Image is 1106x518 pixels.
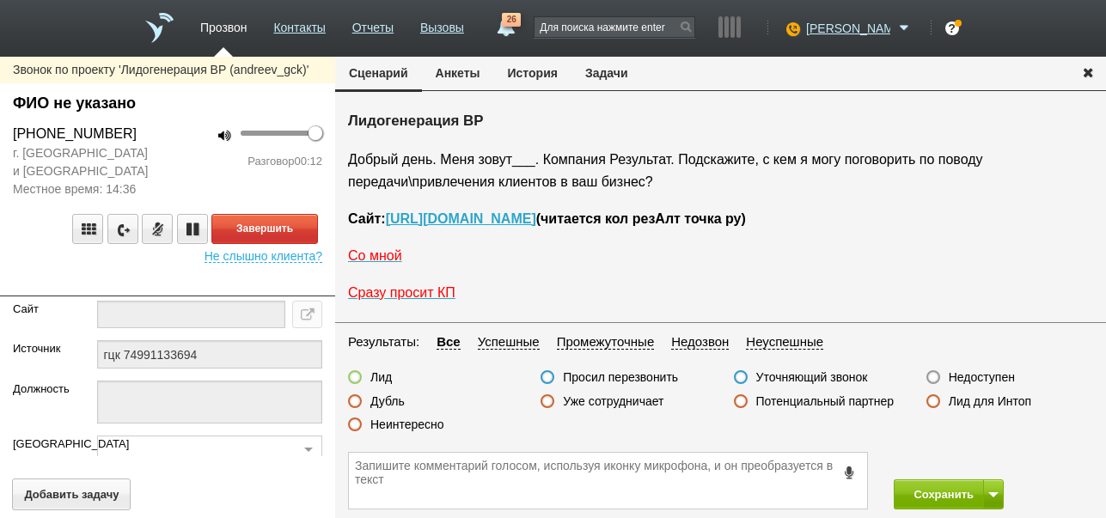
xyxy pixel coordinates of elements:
[13,92,322,115] div: ФИО не указано
[437,334,461,350] span: Все
[422,57,494,89] button: Анкеты
[348,211,746,226] span: Сайт: (читается кол резАлт точка ру)
[348,286,455,300] a: Сразу просит КП
[348,152,983,189] span: Добрый день. Меня зовут___. Компания Результат. Подскажите, с кем я могу поговорить по поводу пер...
[746,334,823,350] span: Неуспешные
[490,13,521,34] a: 26
[348,332,428,352] li: Результаты:
[348,111,1093,131] h5: Лидогенерация ВР
[563,369,678,385] label: Просил перезвонить
[211,214,318,244] button: Завершить
[949,369,1015,385] label: Недоступен
[13,180,155,198] span: Местное время: 14:36
[13,124,155,144] div: [PHONE_NUMBER]
[13,301,71,318] label: Сайт
[370,369,392,385] label: Лид
[949,393,1031,409] label: Лид для Интоп
[478,334,540,350] span: Успешные
[294,155,322,168] span: 00:12
[200,12,247,37] a: Прозвон
[557,334,655,350] span: Промежуточные
[370,393,405,409] label: Дубль
[386,211,536,226] a: [URL][DOMAIN_NAME]
[12,478,131,510] button: Добавить задачу
[13,381,71,398] label: Должность
[13,436,71,453] label: [GEOGRAPHIC_DATA]
[273,12,325,37] a: Контакты
[205,244,322,263] span: Не слышно клиента?
[945,21,959,35] div: ?
[535,17,694,37] input: Для поиска нажмите enter
[180,153,322,170] div: Разговор
[502,13,521,27] span: 26
[352,12,394,37] a: Отчеты
[494,57,571,89] button: История
[335,57,422,92] button: Сценарий
[806,20,890,37] span: [PERSON_NAME]
[756,393,894,409] label: Потенциальный партнер
[806,18,914,35] a: [PERSON_NAME]
[571,57,642,89] button: Задачи
[756,369,868,385] label: Уточняющий звонок
[563,393,663,409] label: Уже сотрудничает
[894,479,984,509] button: Сохранить
[13,144,155,180] span: г. [GEOGRAPHIC_DATA] и [GEOGRAPHIC_DATA]
[145,13,174,43] a: На главную
[348,248,402,263] a: Со мной
[13,340,71,357] label: Источник
[420,12,464,37] a: Вызовы
[671,334,729,350] span: Недозвон
[348,285,455,300] span: Сразу просит КП
[370,417,444,432] label: Неинтересно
